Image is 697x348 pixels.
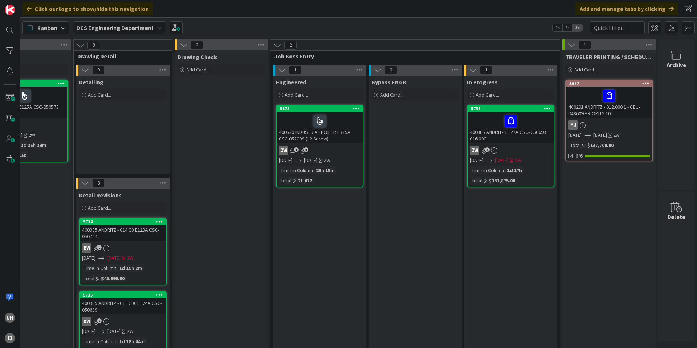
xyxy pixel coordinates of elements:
[80,292,166,298] div: 5735
[569,81,652,86] div: 5667
[313,166,314,174] span: :
[82,243,91,253] div: BW
[485,147,490,152] span: 2
[575,2,678,15] div: Add and manage tabs by clicking
[5,313,15,323] div: uh
[191,40,203,49] span: 0
[385,66,397,74] span: 0
[107,328,121,335] span: [DATE]
[87,41,100,50] span: 3
[593,131,607,139] span: [DATE]
[127,328,133,335] div: 2W
[5,333,15,343] div: O
[80,225,166,241] div: 400385 ANDRITZ - 014.00 E123A CSC-050744
[566,120,652,130] div: MJ
[566,80,652,87] div: 5667
[576,152,583,160] span: 6/6
[80,219,166,241] div: 5734400385 ANDRITZ - 014.00 E123A CSC-050744
[590,21,645,34] input: Quick Filter...
[553,24,562,31] span: 1x
[468,146,554,155] div: BW
[324,156,330,164] div: 2W
[284,41,297,50] span: 2
[467,105,554,187] a: 5738400385 ANDRITZ E127A CSC- 050693 016.000BW[DATE][DATE]2WTime in Column:1d 17hTotal $:$151,875.00
[279,156,292,164] span: [DATE]
[117,264,144,272] div: 1d 19h 2m
[289,66,301,74] span: 1
[79,192,122,199] span: Detail Revisions
[470,146,479,155] div: BW
[82,264,116,272] div: Time in Column
[585,141,615,149] div: $137,700.00
[83,293,166,298] div: 5735
[92,179,105,187] span: 3
[276,105,363,187] a: 5875400520 INDUSTRIAL BOILER E325A CSC-052009 (12 Screw)BW[DATE][DATE]2WTime in Column:20h 15mTot...
[371,78,406,86] span: Bypass ENGR
[277,105,363,112] div: 5875
[279,177,295,185] div: Total $
[80,219,166,225] div: 5734
[92,66,105,74] span: 0
[280,106,363,111] div: 5875
[19,141,48,149] div: 1d 16h 18m
[77,53,163,60] span: Drawing Detail
[515,156,521,164] div: 2W
[279,146,288,155] div: BW
[566,87,652,118] div: 400291 ANDRITZ - 012.000.1 - CBU-048609 PRIORITY 10
[476,92,499,98] span: Add Card...
[83,219,166,224] div: 5734
[107,254,121,262] span: [DATE]
[285,92,308,98] span: Add Card...
[79,218,167,285] a: 5734400385 ANDRITZ - 014.00 E123A CSC-050744BW[DATE][DATE]2WTime in Column:1d 19h 2mTotal $:$45,0...
[82,274,98,282] div: Total $
[277,105,363,143] div: 5875400520 INDUSTRIAL BOILER E325A CSC-052009 (12 Screw)
[22,2,153,15] div: Click our logo to show/hide this navigation
[562,24,572,31] span: 2x
[28,131,35,139] div: 2W
[314,166,336,174] div: 20h 15m
[82,337,116,345] div: Time in Column
[468,112,554,143] div: 400385 ANDRITZ E127A CSC- 050693 016.000
[80,243,166,253] div: BW
[76,24,154,31] b: OCS Engineering Department
[88,205,111,211] span: Add Card...
[468,105,554,143] div: 5738400385 ANDRITZ E127A CSC- 050693 016.000
[276,78,306,86] span: Engineered
[178,53,217,61] span: Drawing Check
[568,120,578,130] div: MJ
[277,112,363,143] div: 400520 INDUSTRIAL BOILER E325A CSC-052009 (12 Screw)
[116,337,117,345] span: :
[82,317,91,326] div: BW
[127,254,133,262] div: 2W
[568,141,584,149] div: Total $
[480,66,492,74] span: 1
[80,298,166,314] div: 400385 ANDRITZ - 011.000 E124A CSC- 050639
[295,177,296,185] span: :
[117,337,147,345] div: 1d 18h 44m
[579,40,591,49] span: 1
[274,53,551,60] span: Job Boss Entry
[279,166,313,174] div: Time in Column
[495,156,509,164] span: [DATE]
[504,166,505,174] span: :
[88,92,111,98] span: Add Card...
[294,147,299,152] span: 1
[82,328,96,335] span: [DATE]
[97,318,102,323] span: 2
[296,177,314,185] div: 21,472
[613,131,620,139] div: 2W
[80,292,166,314] div: 5735400385 ANDRITZ - 011.000 E124A CSC- 050639
[574,66,597,73] span: Add Card...
[277,146,363,155] div: BW
[487,177,517,185] div: $151,875.00
[566,80,652,118] div: 5667400291 ANDRITZ - 012.000.1 - CBU-048609 PRIORITY 10
[98,274,99,282] span: :
[304,156,318,164] span: [DATE]
[572,24,582,31] span: 3x
[380,92,404,98] span: Add Card...
[471,106,554,111] div: 5738
[565,53,653,61] span: TRAVELER PRINTING / SCHEDULING
[467,78,498,86] span: In Progress
[486,177,487,185] span: :
[37,23,57,32] span: Kanban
